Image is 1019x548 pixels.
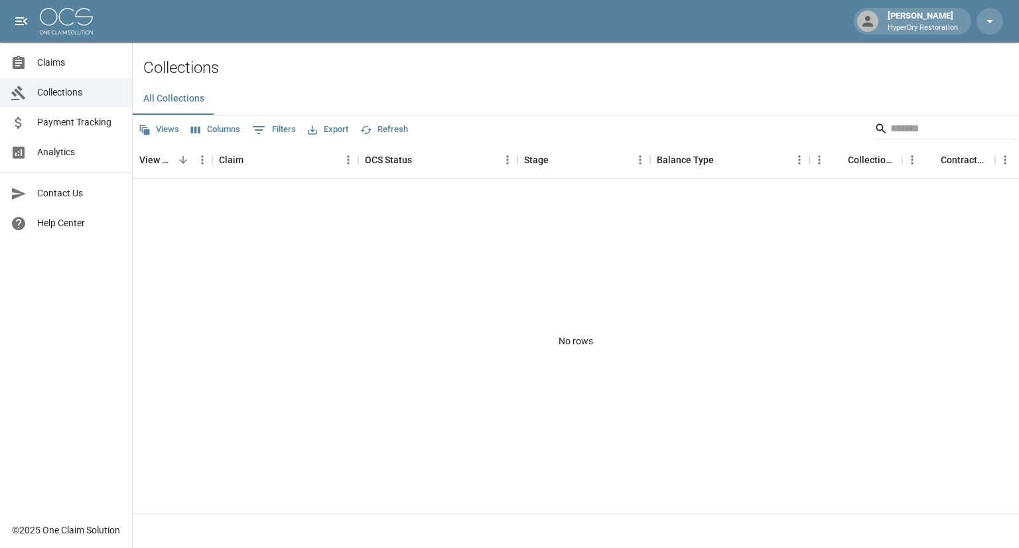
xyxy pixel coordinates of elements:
[135,119,182,140] button: Views
[874,118,1016,142] div: Search
[338,150,358,170] button: Menu
[517,141,650,178] div: Stage
[249,119,299,141] button: Show filters
[192,150,212,170] button: Menu
[37,186,121,200] span: Contact Us
[174,151,192,169] button: Sort
[37,145,121,159] span: Analytics
[498,150,517,170] button: Menu
[40,8,93,34] img: ocs-logo-white-transparent.png
[922,151,941,169] button: Sort
[902,141,995,178] div: Contractor Amount
[848,141,896,178] div: Collections Fee
[133,83,1019,115] div: dynamic tabs
[133,141,212,178] div: View Collection
[37,56,121,70] span: Claims
[882,9,963,33] div: [PERSON_NAME]
[809,150,829,170] button: Menu
[524,141,549,178] div: Stage
[941,141,988,178] div: Contractor Amount
[650,141,809,178] div: Balance Type
[143,58,1019,78] h2: Collections
[902,150,922,170] button: Menu
[37,115,121,129] span: Payment Tracking
[358,141,517,178] div: OCS Status
[549,151,567,169] button: Sort
[37,86,121,100] span: Collections
[365,141,412,178] div: OCS Status
[305,119,352,140] button: Export
[219,141,243,178] div: Claim
[829,151,848,169] button: Sort
[212,141,358,178] div: Claim
[188,119,243,140] button: Select columns
[133,179,1019,504] div: No rows
[8,8,34,34] button: open drawer
[37,216,121,230] span: Help Center
[139,141,174,178] div: View Collection
[630,150,650,170] button: Menu
[809,141,902,178] div: Collections Fee
[243,151,262,169] button: Sort
[12,523,120,537] div: © 2025 One Claim Solution
[995,150,1015,170] button: Menu
[657,141,714,178] div: Balance Type
[789,150,809,170] button: Menu
[357,119,411,140] button: Refresh
[133,83,215,115] button: All Collections
[888,23,958,34] p: HyperDry Restoration
[412,151,431,169] button: Sort
[714,151,732,169] button: Sort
